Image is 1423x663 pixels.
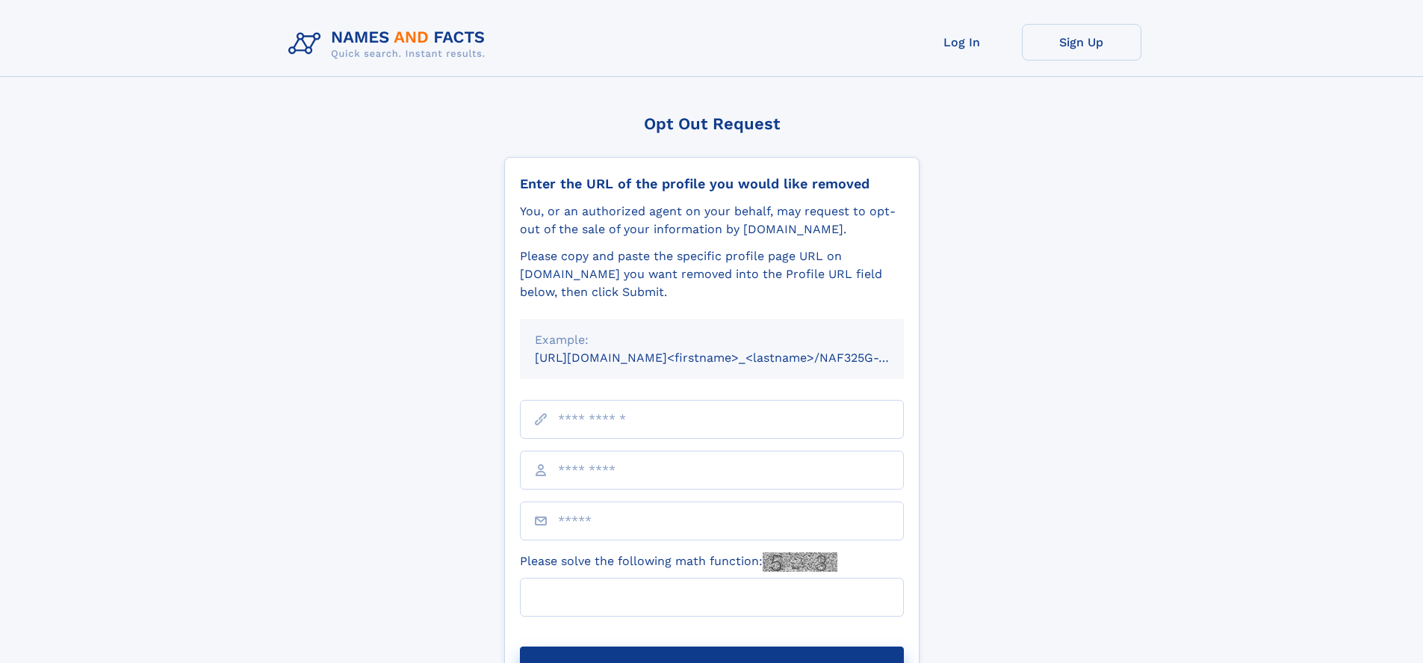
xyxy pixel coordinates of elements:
[535,331,889,349] div: Example:
[520,247,904,301] div: Please copy and paste the specific profile page URL on [DOMAIN_NAME] you want removed into the Pr...
[504,114,920,133] div: Opt Out Request
[1022,24,1141,61] a: Sign Up
[535,351,932,365] small: [URL][DOMAIN_NAME]<firstname>_<lastname>/NAF325G-xxxxxxxx
[282,24,497,64] img: Logo Names and Facts
[520,176,904,192] div: Enter the URL of the profile you would like removed
[520,552,837,572] label: Please solve the following math function:
[520,203,904,238] div: You, or an authorized agent on your behalf, may request to opt-out of the sale of your informatio...
[902,24,1022,61] a: Log In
